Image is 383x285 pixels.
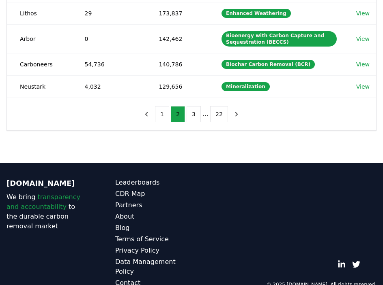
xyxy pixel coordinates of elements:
[115,178,191,187] a: Leaderboards
[222,82,270,91] div: Mineralization
[115,246,191,255] a: Privacy Policy
[7,2,72,24] td: Lithos
[352,260,360,268] a: Twitter
[356,35,370,43] a: View
[210,106,228,122] button: 22
[356,83,370,91] a: View
[115,223,191,233] a: Blog
[202,109,209,119] li: ...
[6,178,83,189] p: [DOMAIN_NAME]
[146,75,209,98] td: 129,656
[72,24,146,53] td: 0
[146,2,209,24] td: 173,837
[140,106,153,122] button: previous page
[7,53,72,75] td: Carboneers
[230,106,243,122] button: next page
[6,193,80,211] span: transparency and accountability
[222,9,291,18] div: Enhanced Weathering
[356,9,370,17] a: View
[146,53,209,75] td: 140,786
[171,106,185,122] button: 2
[222,60,315,69] div: Biochar Carbon Removal (BCR)
[115,257,191,276] a: Data Management Policy
[115,200,191,210] a: Partners
[7,75,72,98] td: Neustark
[7,24,72,53] td: Arbor
[115,212,191,221] a: About
[146,24,209,53] td: 142,462
[72,75,146,98] td: 4,032
[115,189,191,199] a: CDR Map
[72,2,146,24] td: 29
[222,31,337,47] div: Bioenergy with Carbon Capture and Sequestration (BECCS)
[6,192,83,231] p: We bring to the durable carbon removal market
[338,260,346,268] a: LinkedIn
[187,106,201,122] button: 3
[115,234,191,244] a: Terms of Service
[72,53,146,75] td: 54,736
[155,106,169,122] button: 1
[356,60,370,68] a: View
